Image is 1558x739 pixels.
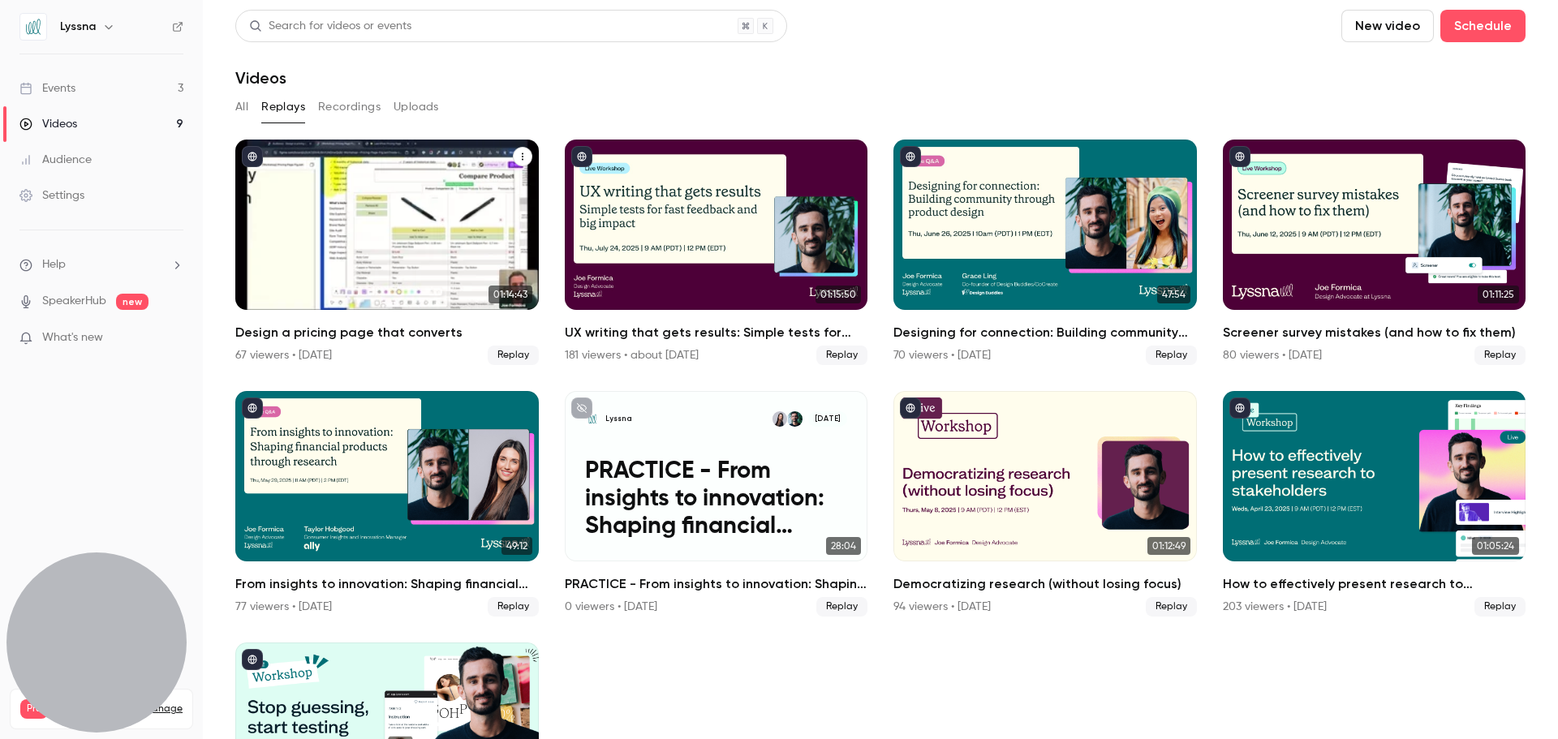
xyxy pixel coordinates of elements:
div: 0 viewers • [DATE] [565,599,657,615]
button: Recordings [318,94,381,120]
span: 28:04 [826,537,861,555]
li: UX writing that gets results: Simple tests for fast feedback and big impact [565,140,868,365]
div: 77 viewers • [DATE] [235,599,332,615]
button: published [242,649,263,670]
img: Joe Formica [787,411,803,427]
span: 01:11:25 [1478,286,1519,303]
span: Replay [1146,346,1197,365]
button: published [242,146,263,167]
img: Lyssna [20,14,46,40]
span: 47:54 [1157,286,1190,303]
li: Democratizing research (without losing focus) [893,391,1197,617]
li: Screener survey mistakes (and how to fix them) [1223,140,1526,365]
button: published [900,146,921,167]
button: Uploads [394,94,439,120]
span: 01:15:50 [816,286,861,303]
span: [DATE] [808,411,847,427]
li: PRACTICE - From insights to innovation: Shaping financial products through research [565,391,868,617]
h2: How to effectively present research to stakeholders [1223,574,1526,594]
p: Lyssna [605,414,632,424]
button: published [242,397,263,419]
div: Videos [19,116,77,132]
button: published [571,146,592,167]
span: 01:14:43 [488,286,532,303]
div: 67 viewers • [DATE] [235,347,332,363]
img: Taylor Hobgood [773,411,788,427]
a: 01:12:49Democratizing research (without losing focus)94 viewers • [DATE]Replay [893,391,1197,617]
li: How to effectively present research to stakeholders [1223,391,1526,617]
button: published [1229,397,1250,419]
a: SpeakerHub [42,293,106,310]
h2: Designing for connection: Building community through product design [893,323,1197,342]
iframe: Noticeable Trigger [164,331,183,346]
div: Search for videos or events [249,18,411,35]
li: Designing for connection: Building community through product design [893,140,1197,365]
h2: UX writing that gets results: Simple tests for fast feedback and big impact [565,323,868,342]
span: 49:12 [501,537,532,555]
div: 80 viewers • [DATE] [1223,347,1322,363]
span: Replay [816,597,867,617]
span: Replay [1474,346,1526,365]
img: PRACTICE - From insights to innovation: Shaping financial products through research [585,411,600,427]
div: 203 viewers • [DATE] [1223,599,1327,615]
span: 01:12:49 [1147,537,1190,555]
span: 01:05:24 [1472,537,1519,555]
div: Events [19,80,75,97]
a: 49:12From insights to innovation: Shaping financial products through research77 viewers • [DATE]R... [235,391,539,617]
div: 181 viewers • about [DATE] [565,347,699,363]
span: Replay [488,346,539,365]
div: Audience [19,152,92,168]
span: Replay [1146,597,1197,617]
li: From insights to innovation: Shaping financial products through research [235,391,539,617]
div: Settings [19,187,84,204]
a: 01:05:24How to effectively present research to stakeholders203 viewers • [DATE]Replay [1223,391,1526,617]
span: Help [42,256,66,273]
span: new [116,294,148,310]
span: What's new [42,329,103,346]
div: 70 viewers • [DATE] [893,347,991,363]
h2: From insights to innovation: Shaping financial products through research [235,574,539,594]
h2: PRACTICE - From insights to innovation: Shaping financial products through research [565,574,868,594]
h6: Lyssna [60,19,96,35]
button: All [235,94,248,120]
a: 01:11:25Screener survey mistakes (and how to fix them)80 viewers • [DATE]Replay [1223,140,1526,365]
button: Replays [261,94,305,120]
p: PRACTICE - From insights to innovation: Shaping financial products through research [585,458,847,541]
button: Schedule [1440,10,1526,42]
a: PRACTICE - From insights to innovation: Shaping financial products through researchLyssnaJoe Form... [565,391,868,617]
button: published [1229,146,1250,167]
span: Replay [1474,597,1526,617]
a: 01:14:43Design a pricing page that converts67 viewers • [DATE]Replay [235,140,539,365]
h1: Videos [235,68,286,88]
a: 01:15:50UX writing that gets results: Simple tests for fast feedback and big impact181 viewers • ... [565,140,868,365]
a: 47:54Designing for connection: Building community through product design70 viewers • [DATE]Replay [893,140,1197,365]
span: Replay [816,346,867,365]
h2: Screener survey mistakes (and how to fix them) [1223,323,1526,342]
button: published [900,397,921,419]
div: 94 viewers • [DATE] [893,599,991,615]
h2: Democratizing research (without losing focus) [893,574,1197,594]
li: help-dropdown-opener [19,256,183,273]
button: New video [1341,10,1434,42]
section: Videos [235,10,1526,729]
li: Design a pricing page that converts [235,140,539,365]
span: Replay [488,597,539,617]
h2: Design a pricing page that converts [235,323,539,342]
button: unpublished [571,397,592,419]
